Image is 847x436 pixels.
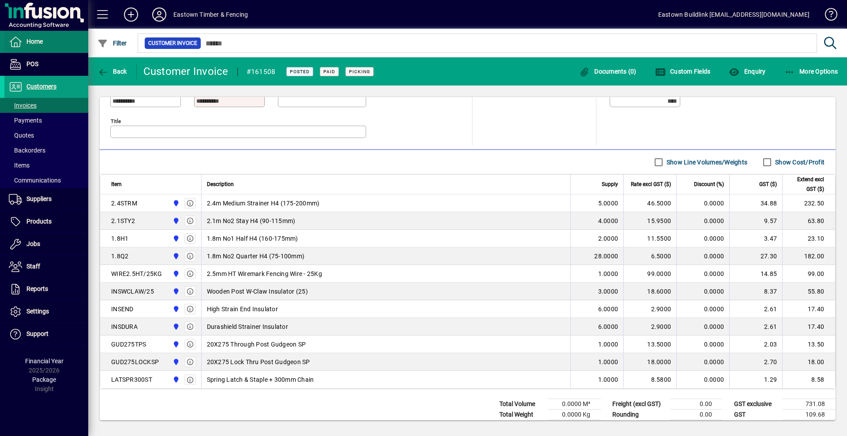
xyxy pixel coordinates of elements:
td: 8.58 [782,371,835,388]
span: 1.0000 [598,358,618,366]
span: 3.0000 [598,287,618,296]
td: Total Volume [495,399,548,410]
td: 99.00 [782,265,835,283]
span: 1.0000 [598,269,618,278]
td: 0.0000 Kg [548,410,601,420]
span: High Strain End Insulator [207,305,278,313]
div: INSDURA [111,322,138,331]
span: Wooden Post W-Claw Insulator (25) [207,287,308,296]
td: 0.0000 [676,247,729,265]
app-page-header-button: Back [88,63,137,79]
a: POS [4,53,88,75]
a: Backorders [4,143,88,158]
a: Settings [4,301,88,323]
span: 20X275 Through Post Gudgeon SP [207,340,306,349]
div: 8.5800 [629,375,671,384]
div: 11.5500 [629,234,671,243]
div: GUD275TPS [111,340,146,349]
td: 34.88 [729,194,782,212]
div: 2.4STRM [111,199,137,208]
span: Paid [323,69,335,75]
td: 13.50 [782,335,835,353]
td: Rounding [608,410,670,420]
td: 0.00 [670,399,723,410]
span: Item [111,179,122,189]
span: GST ($) [759,179,777,189]
span: Customer Invoice [148,39,197,48]
td: 0.0000 [676,300,729,318]
span: 5.0000 [598,199,618,208]
span: 2.1m No2 Stay H4 (90-115mm) [207,216,296,225]
span: 1.0000 [598,340,618,349]
div: 1.8Q2 [111,252,128,261]
span: Holyoake St [170,375,180,384]
label: Show Line Volumes/Weights [665,158,747,167]
span: Durashield Strainer Insulator [207,322,288,331]
td: 9.57 [729,212,782,230]
span: Holyoake St [170,357,180,367]
span: Holyoake St [170,304,180,314]
div: 99.0000 [629,269,671,278]
div: Eastown Timber & Fencing [173,7,248,22]
span: Settings [26,308,49,315]
span: Staff [26,263,40,270]
span: Back [97,68,127,75]
td: 27.30 [729,247,782,265]
td: 232.50 [782,194,835,212]
span: Filter [97,40,127,47]
span: Documents (0) [579,68,637,75]
span: Reports [26,285,48,292]
span: Payments [9,117,42,124]
td: GST inclusive [730,420,783,431]
button: Filter [95,35,129,51]
td: 0.0000 [676,371,729,388]
td: 0.0000 [676,265,729,283]
td: 0.0000 M³ [548,399,601,410]
span: Holyoake St [170,339,180,349]
td: 0.0000 [676,335,729,353]
td: 182.00 [782,247,835,265]
a: Payments [4,113,88,128]
a: Reports [4,278,88,300]
a: Suppliers [4,188,88,210]
span: 6.0000 [598,322,618,331]
span: Communications [9,177,61,184]
td: Freight (excl GST) [608,399,670,410]
td: 17.40 [782,300,835,318]
span: Custom Fields [655,68,711,75]
span: 4.0000 [598,216,618,225]
mat-label: Title [111,118,121,124]
a: Home [4,31,88,53]
button: Add [117,7,145,22]
span: 2.5mm HT Wiremark Fencing Wire - 25Kg [207,269,322,278]
div: Customer Invoice [143,64,229,78]
button: More Options [782,63,840,79]
td: 0.00 [670,410,723,420]
div: Eastown Buildlink [EMAIL_ADDRESS][DOMAIN_NAME] [658,7,810,22]
td: 63.80 [782,212,835,230]
td: GST [730,410,783,420]
span: Jobs [26,240,40,247]
a: Products [4,211,88,233]
span: Customers [26,83,56,90]
a: Support [4,323,88,345]
button: Custom Fields [653,63,713,79]
div: WIRE2.5HT/25KG [111,269,162,278]
a: Items [4,158,88,173]
span: Extend excl GST ($) [788,175,824,194]
button: Profile [145,7,173,22]
td: 109.68 [783,410,836,420]
span: Picking [349,69,370,75]
td: Total Weight [495,410,548,420]
span: Spring Latch & Staple + 300mm Chain [207,375,314,384]
td: 2.61 [729,300,782,318]
span: Holyoake St [170,216,180,226]
div: 1.8H1 [111,234,128,243]
span: Supply [602,179,618,189]
span: Enquiry [729,68,765,75]
span: Discount (%) [694,179,724,189]
span: Quotes [9,132,34,139]
span: Financial Year [25,358,64,365]
a: Staff [4,256,88,278]
div: GUD275LOCKSP [111,358,159,366]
